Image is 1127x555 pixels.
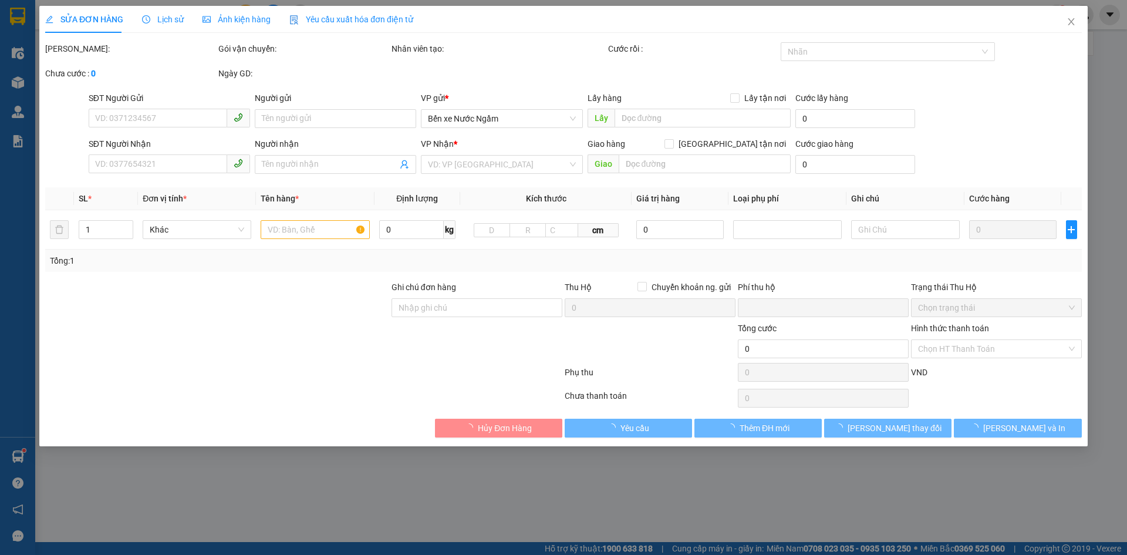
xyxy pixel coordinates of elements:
[795,109,915,128] input: Cước lấy hàng
[911,281,1082,294] div: Trạng thái Thu Hộ
[970,194,1010,203] span: Cước hàng
[255,137,416,150] div: Người nhận
[261,194,299,203] span: Tên hàng
[851,220,960,239] input: Ghi Chú
[444,220,455,239] span: kg
[50,254,435,267] div: Tổng: 1
[578,223,618,237] span: cm
[647,281,735,294] span: Chuyển khoản ng. gửi
[392,42,606,55] div: Nhân viên tạo:
[218,67,389,80] div: Ngày GD:
[588,139,625,149] span: Giao hàng
[143,194,187,203] span: Đơn vị tính
[970,423,983,432] span: loading
[255,92,416,105] div: Người gửi
[918,299,1075,317] span: Chọn trạng thái
[392,298,562,317] input: Ghi chú đơn hàng
[740,422,789,435] span: Thêm ĐH mới
[89,137,250,150] div: SĐT Người Nhận
[203,15,211,23] span: picture
[474,223,510,237] input: D
[50,220,69,239] button: delete
[911,368,927,377] span: VND
[738,324,777,333] span: Tổng cước
[846,187,964,210] th: Ghi chú
[509,223,546,237] input: R
[727,423,740,432] span: loading
[565,419,692,438] button: Yêu cầu
[526,194,566,203] span: Kích thước
[45,15,53,23] span: edit
[89,92,250,105] div: SĐT Người Gửi
[637,194,680,203] span: Giá trị hàng
[674,137,791,150] span: [GEOGRAPHIC_DATA] tận nơi
[545,223,578,237] input: C
[396,194,438,203] span: Định lượng
[203,15,271,24] span: Ảnh kiện hàng
[421,92,583,105] div: VP gửi
[218,42,389,55] div: Gói vận chuyển:
[45,42,216,55] div: [PERSON_NAME]:
[1067,225,1077,234] span: plus
[740,92,791,105] span: Lấy tận nơi
[435,419,562,438] button: Hủy Đơn Hàng
[142,15,184,24] span: Lịch sử
[45,67,216,80] div: Chưa cước :
[615,109,791,127] input: Dọc đường
[392,282,456,292] label: Ghi chú đơn hàng
[150,221,245,238] span: Khác
[588,93,622,103] span: Lấy hàng
[588,109,615,127] span: Lấy
[565,282,592,292] span: Thu Hộ
[848,422,942,435] span: [PERSON_NAME] thay đổi
[1055,6,1088,39] button: Close
[824,419,951,438] button: [PERSON_NAME] thay đổi
[620,422,649,435] span: Yêu cầu
[428,110,576,127] span: Bến xe Nước Ngầm
[608,423,620,432] span: loading
[795,93,848,103] label: Cước lấy hàng
[983,422,1065,435] span: [PERSON_NAME] và In
[563,389,737,410] div: Chưa thanh toán
[619,154,791,173] input: Dọc đường
[795,155,915,174] input: Cước giao hàng
[478,422,532,435] span: Hủy Đơn Hàng
[91,69,96,78] b: 0
[142,15,150,23] span: clock-circle
[45,15,123,24] span: SỬA ĐƠN HÀNG
[954,419,1082,438] button: [PERSON_NAME] và In
[234,113,243,122] span: phone
[79,194,88,203] span: SL
[421,139,454,149] span: VP Nhận
[289,15,299,25] img: icon
[289,15,413,24] span: Yêu cầu xuất hóa đơn điện tử
[911,324,989,333] label: Hình thức thanh toán
[588,154,619,173] span: Giao
[563,366,737,386] div: Phụ thu
[970,220,1057,239] input: 0
[234,159,243,168] span: phone
[261,220,370,239] input: VD: Bàn, Ghế
[738,281,909,298] div: Phí thu hộ
[795,139,853,149] label: Cước giao hàng
[1066,220,1077,239] button: plus
[835,423,848,432] span: loading
[465,423,478,432] span: loading
[1067,17,1076,26] span: close
[400,160,410,169] span: user-add
[608,42,779,55] div: Cước rồi :
[728,187,846,210] th: Loại phụ phí
[694,419,822,438] button: Thêm ĐH mới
